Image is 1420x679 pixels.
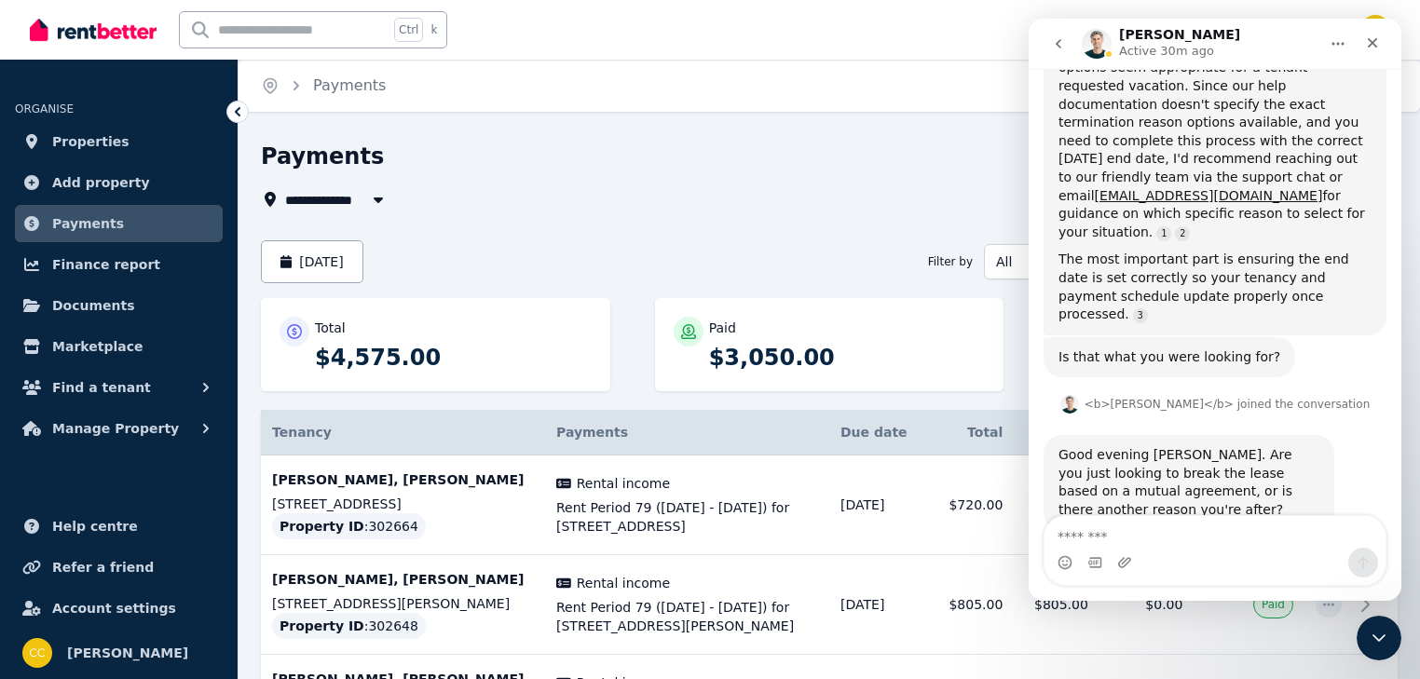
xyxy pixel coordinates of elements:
p: [PERSON_NAME], [PERSON_NAME] [272,470,534,489]
button: [DATE] [261,240,363,283]
span: Rental income [577,474,670,493]
a: Help centre [15,508,223,545]
span: Refer a friend [52,556,154,578]
p: [STREET_ADDRESS] [272,495,534,513]
a: Payments [313,76,386,94]
span: Payments [556,425,628,440]
p: Paid [709,319,736,337]
span: Rent Period 79 ([DATE] - [DATE]) for [STREET_ADDRESS] [556,498,818,536]
td: [DATE] [829,455,929,555]
th: Total [929,410,1015,455]
p: [PERSON_NAME], [PERSON_NAME] [272,570,534,589]
iframe: Intercom live chat [1029,19,1401,601]
span: Account settings [52,597,176,619]
span: Paid [1262,597,1285,612]
th: Due date [829,410,929,455]
a: Properties [15,123,223,160]
div: : 302664 [272,513,426,539]
a: Marketplace [15,328,223,365]
span: Properties [52,130,130,153]
td: $720.00 [1014,455,1099,555]
p: Total [315,319,346,337]
a: Add property [15,164,223,201]
span: ORGANISE [15,102,74,115]
img: Charles Chaaya [1360,15,1390,45]
img: RentBetter [30,16,157,44]
img: Charles Chaaya [22,638,52,668]
span: Marketplace [52,335,143,358]
span: Rent Period 79 ([DATE] - [DATE]) for [STREET_ADDRESS][PERSON_NAME] [556,598,818,635]
button: All [984,244,1222,279]
h1: Payments [261,142,384,171]
nav: Breadcrumb [239,60,408,112]
span: Find a tenant [52,376,151,399]
span: Property ID [280,517,364,536]
a: Finance report [15,246,223,283]
span: Documents [52,294,135,317]
p: $3,050.00 [709,343,986,373]
td: [DATE] [829,555,929,655]
div: : 302648 [272,613,426,639]
td: $805.00 [929,555,1015,655]
span: Filter by [928,254,973,269]
p: [STREET_ADDRESS][PERSON_NAME] [272,594,534,613]
iframe: Intercom live chat [1357,616,1401,660]
span: All [996,252,1184,271]
button: Find a tenant [15,369,223,406]
span: Help centre [52,515,138,537]
td: $805.00 [1014,555,1099,655]
span: $0.00 [1145,597,1182,612]
span: Ctrl [394,18,423,42]
a: Refer a friend [15,549,223,586]
span: Finance report [52,253,160,276]
span: [PERSON_NAME] [67,642,188,664]
span: Payments [52,212,124,235]
span: Property ID [280,617,364,635]
span: Rental income [577,574,670,592]
a: Account settings [15,590,223,627]
button: Manage Property [15,410,223,447]
td: $720.00 [929,455,1015,555]
span: k [430,22,437,37]
th: Tenancy [261,410,545,455]
a: Documents [15,287,223,324]
span: Add property [52,171,150,194]
a: Payments [15,205,223,242]
p: $4,575.00 [315,343,592,373]
th: Paid [1014,410,1099,455]
span: Manage Property [52,417,179,440]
